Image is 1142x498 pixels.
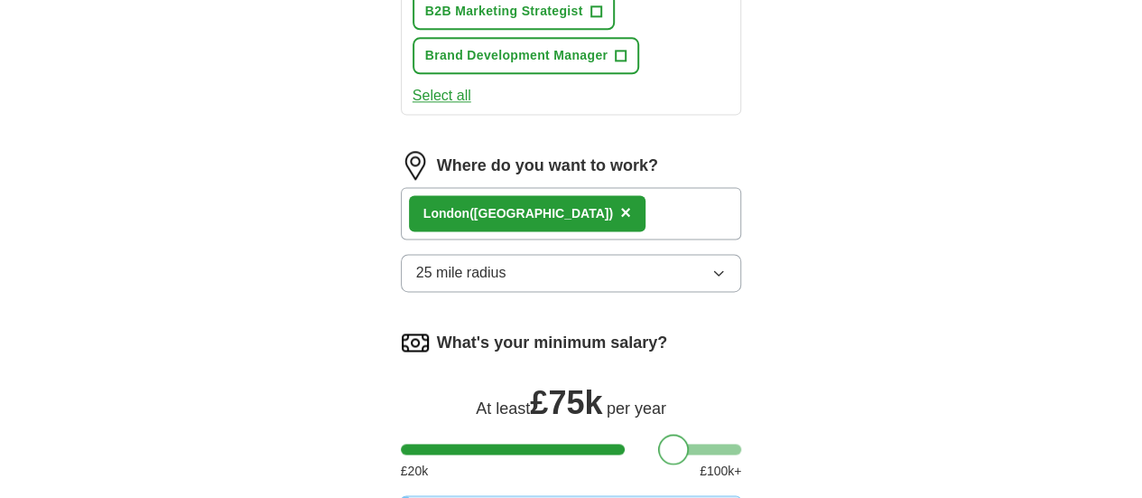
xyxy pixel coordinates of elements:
[425,2,583,21] span: B2B Marketing Strategist
[416,262,506,284] span: 25 mile radius
[413,85,471,107] button: Select all
[476,399,530,418] span: At least
[530,384,602,421] span: £ 75k
[620,202,631,222] span: ×
[437,154,658,178] label: Where do you want to work?
[401,254,742,292] button: 25 mile radius
[401,328,430,357] img: salary.png
[469,206,613,221] span: ([GEOGRAPHIC_DATA])
[425,46,608,65] span: Brand Development Manager
[607,399,666,418] span: per year
[401,462,428,481] span: £ 20 k
[401,151,430,180] img: location.png
[620,200,631,227] button: ×
[423,206,462,221] strong: Londo
[437,331,667,355] label: What's your minimum salary?
[413,37,639,74] button: Brand Development Manager
[423,204,613,223] div: n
